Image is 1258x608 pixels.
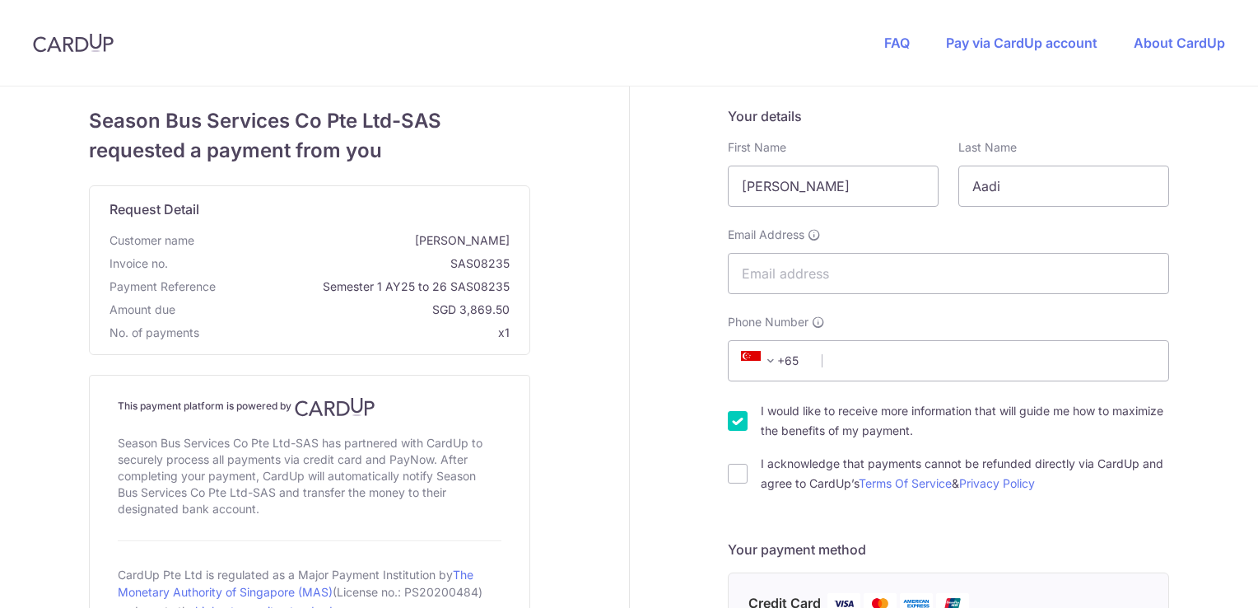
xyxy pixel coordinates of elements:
span: translation missing: en.payment_reference [109,279,216,293]
a: Terms Of Service [859,476,952,490]
input: Last name [958,166,1169,207]
span: SGD 3,869.50 [182,302,510,318]
img: CardUp [295,397,375,417]
a: Pay via CardUp account [946,35,1097,51]
span: +65 [736,351,810,371]
span: Email Address [728,227,804,243]
span: No. of payments [109,325,199,341]
span: [PERSON_NAME] [201,232,510,249]
label: I would like to receive more information that will guide me how to maximize the benefits of my pa... [761,401,1169,441]
span: Season Bus Services Co Pte Ltd-SAS [89,106,530,136]
span: requested a payment from you [89,136,530,166]
h5: Your payment method [728,540,1169,559]
a: About CardUp [1134,35,1225,51]
input: Email address [728,253,1169,294]
div: Season Bus Services Co Pte Ltd-SAS has partnered with CardUp to securely process all payments via... [118,432,501,521]
label: First Name [728,139,786,156]
span: Customer name [109,232,194,249]
span: SAS08235 [175,255,510,272]
a: FAQ [884,35,910,51]
input: First name [728,166,939,207]
span: Amount due [109,302,175,318]
label: Last Name [958,139,1017,156]
label: I acknowledge that payments cannot be refunded directly via CardUp and agree to CardUp’s & [761,454,1169,493]
h4: This payment platform is powered by [118,397,501,417]
span: translation missing: en.request_detail [109,201,199,217]
span: x1 [498,325,510,339]
span: Invoice no. [109,255,168,272]
h5: Your details [728,106,1169,126]
span: Phone Number [728,314,808,330]
span: +65 [741,351,780,371]
img: CardUp [33,33,114,53]
span: Semester 1 AY25 to 26 SAS08235 [222,278,510,295]
a: Privacy Policy [959,476,1035,490]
